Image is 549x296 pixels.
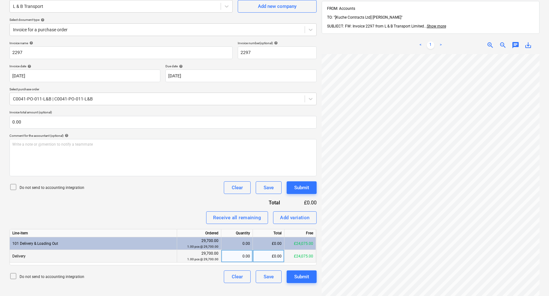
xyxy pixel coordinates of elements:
[512,41,519,49] span: chat
[177,229,221,237] div: Ordered
[273,41,278,45] span: help
[284,237,316,250] div: £24,075.00
[187,245,218,248] small: 1.00 pcs @ 29,700.00
[486,41,494,49] span: zoom_in
[9,134,317,138] div: Comment for the accountant (optional)
[28,41,33,45] span: help
[253,229,284,237] div: Total
[427,41,434,49] a: Page 1 is your current page
[264,273,274,281] div: Save
[327,6,355,11] span: FROM: Accounts
[20,185,84,190] p: Do not send to accounting integration
[284,229,316,237] div: Free
[20,274,84,280] p: Do not send to accounting integration
[224,237,250,250] div: 0.00
[165,69,316,82] input: Due date not specified
[294,273,309,281] div: Submit
[238,41,317,45] div: Invoice number (optional)
[9,116,317,129] input: Invoice total amount (optional)
[273,211,317,224] button: Add variation
[253,250,284,263] div: £0.00
[26,64,31,68] span: help
[290,199,317,206] div: £0.00
[256,181,282,194] button: Save
[327,24,424,28] span: SUBJECT: FW: Invoice 2297 from L & B Transport Limited
[10,229,177,237] div: Line-item
[9,110,317,116] p: Invoice total amount (optional)
[517,266,549,296] iframe: Chat Widget
[524,41,532,49] span: save_alt
[256,270,282,283] button: Save
[180,251,218,262] div: 29,700.00
[178,64,183,68] span: help
[39,18,45,22] span: help
[238,46,317,59] input: Invoice number
[9,69,160,82] input: Invoice date not specified
[287,270,317,283] button: Submit
[258,2,296,10] div: Add new company
[232,184,243,192] div: Clear
[327,15,403,20] span: TO: "[Kuche Contracts Ltd] [PERSON_NAME]"
[63,134,69,137] span: help
[165,64,316,68] div: Due date
[9,87,317,93] p: Select purchase order
[417,41,424,49] a: Previous page
[264,184,274,192] div: Save
[9,18,317,22] div: Select document type
[10,250,177,263] div: Delivery
[224,181,251,194] button: Clear
[437,41,445,49] a: Next page
[287,181,317,194] button: Submit
[284,250,316,263] div: £24,075.00
[187,257,218,261] small: 1.00 pcs @ 29,700.00
[424,24,446,28] span: ...
[206,211,268,224] button: Receive all remaining
[232,273,243,281] div: Clear
[499,41,507,49] span: zoom_out
[221,229,253,237] div: Quantity
[12,241,58,246] span: 101 Delivery & Loading Out
[224,270,251,283] button: Clear
[180,238,218,250] div: 29,700.00
[213,214,261,222] div: Receive all remaining
[235,199,290,206] div: Total
[294,184,309,192] div: Submit
[280,214,310,222] div: Add variation
[253,237,284,250] div: £0.00
[224,250,250,263] div: 0.00
[9,64,160,68] div: Invoice date
[427,24,446,28] span: Show more
[9,41,233,45] div: Invoice name
[9,46,233,59] input: Invoice name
